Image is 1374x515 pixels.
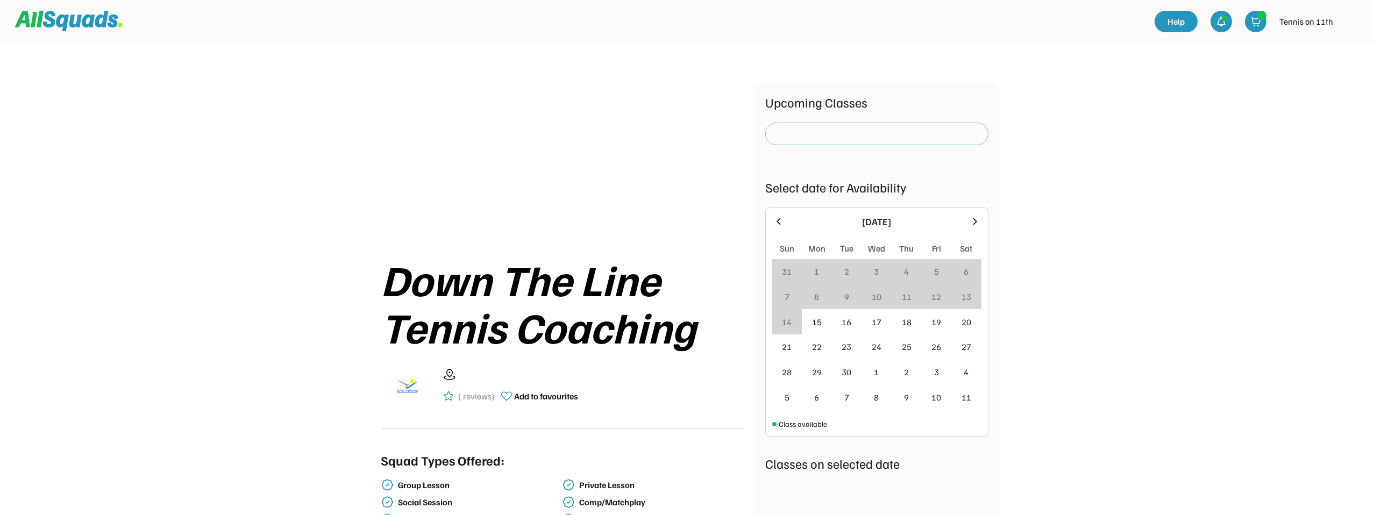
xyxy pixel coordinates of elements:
[814,290,819,303] div: 8
[962,316,971,328] div: 20
[1250,16,1261,27] img: shopping-cart-01%20%281%29.svg
[812,316,822,328] div: 15
[931,340,941,353] div: 26
[844,391,849,404] div: 7
[15,11,123,31] img: Squad%20Logo.svg
[381,496,394,509] img: check-verified-01.svg
[844,265,849,278] div: 2
[1279,15,1333,28] div: Tennis on 11th
[779,418,827,430] div: Class available
[780,242,794,255] div: Sun
[934,265,939,278] div: 5
[765,92,988,112] div: Upcoming Classes
[458,390,495,403] div: ( reviews)
[962,340,971,353] div: 27
[902,290,912,303] div: 11
[904,391,909,404] div: 9
[902,340,912,353] div: 25
[765,177,988,197] div: Select date for Availability
[842,316,851,328] div: 16
[562,478,575,491] img: check-verified-01.svg
[931,290,941,303] div: 12
[964,366,969,378] div: 4
[808,242,825,255] div: Mon
[842,366,851,378] div: 30
[931,391,941,404] div: 10
[904,265,909,278] div: 4
[398,480,560,490] div: Group Lesson
[872,340,881,353] div: 24
[414,82,710,242] img: yH5BAEAAAAALAAAAAABAAEAAAIBRAA7
[782,265,792,278] div: 31
[874,391,879,404] div: 8
[381,478,394,491] img: check-verified-01.svg
[381,450,504,470] div: Squad Types Offered:
[514,390,578,403] div: Add to favourites
[899,242,914,255] div: Thu
[812,340,822,353] div: 22
[902,316,912,328] div: 18
[868,242,885,255] div: Wed
[904,366,909,378] div: 2
[562,496,575,509] img: check-verified-01.svg
[934,366,939,378] div: 3
[785,391,789,404] div: 5
[814,391,819,404] div: 6
[964,265,969,278] div: 6
[960,242,972,255] div: Sat
[931,316,941,328] div: 19
[785,290,789,303] div: 7
[840,242,853,255] div: Tue
[872,316,881,328] div: 17
[932,242,941,255] div: Fri
[782,316,792,328] div: 14
[872,290,881,303] div: 10
[962,290,971,303] div: 13
[765,454,988,473] div: Classes on selected date
[1340,11,1361,32] img: IMG_2979.png
[844,290,849,303] div: 9
[791,214,963,229] div: [DATE]
[842,340,851,353] div: 23
[812,366,822,378] div: 29
[962,391,971,404] div: 11
[782,340,792,353] div: 21
[874,366,879,378] div: 1
[1216,16,1227,27] img: bell-03%20%281%29.svg
[398,497,560,507] div: Social Session
[874,265,879,278] div: 3
[1155,11,1198,32] a: Help
[381,255,744,350] div: Down The Line Tennis Coaching
[782,366,792,378] div: 28
[579,480,742,490] div: Private Lesson
[579,497,742,507] div: Comp/Matchplay
[814,265,819,278] div: 1
[381,359,435,412] img: DTL%20Tennis%20Logo.png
